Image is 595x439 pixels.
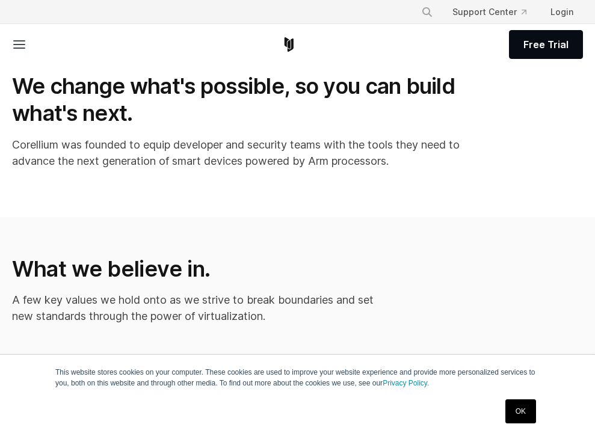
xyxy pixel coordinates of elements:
[412,1,583,23] div: Navigation Menu
[443,1,536,23] a: Support Center
[12,256,384,282] h2: What we believe in.
[416,1,438,23] button: Search
[282,37,297,52] a: Corellium Home
[55,367,540,388] p: This website stores cookies on your computer. These cookies are used to improve your website expe...
[509,30,583,59] a: Free Trial
[383,379,429,387] a: Privacy Policy.
[523,37,569,52] span: Free Trial
[541,1,583,23] a: Login
[12,73,493,127] h1: We change what's possible, so you can build what's next.
[12,292,384,324] p: A few key values we hold onto as we strive to break boundaries and set new standards through the ...
[12,137,493,169] p: Corellium was founded to equip developer and security teams with the tools they need to advance t...
[505,399,536,423] a: OK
